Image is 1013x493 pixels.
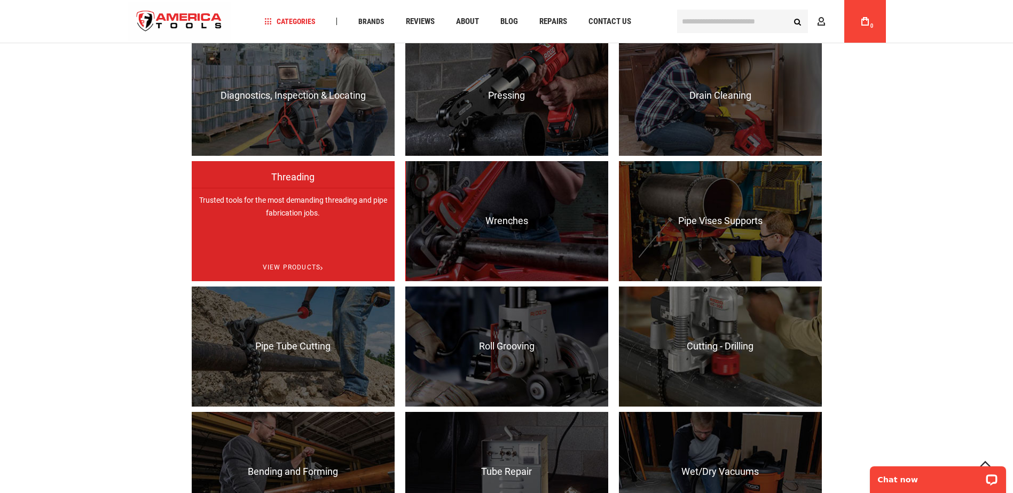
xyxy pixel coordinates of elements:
span: Diagnostics, Inspection & Locating [192,90,395,101]
a: Pressing [405,36,608,156]
a: Pipe Vises Supports [619,161,822,281]
span: Pressing [405,90,608,101]
span: Threading [192,172,395,193]
span: About [456,18,479,26]
a: store logo [128,2,231,42]
img: America Tools [128,2,231,42]
span: 0 [870,23,874,29]
span: Tube Repair [405,466,608,477]
span: Bending and Forming [192,466,395,477]
a: Brands [354,14,389,29]
a: Categories [260,14,320,29]
p: Trusted tools for the most demanding threading and pipe fabrication jobs. [192,188,395,308]
span: Pipe Vises Supports [619,216,822,226]
iframe: LiveChat chat widget [863,459,1013,493]
span: Drain Cleaning [619,90,822,101]
button: Search [788,11,808,31]
span: Categories [264,18,316,25]
a: About [451,14,484,29]
a: Contact Us [584,14,636,29]
span: Reviews [406,18,435,26]
a: Drain Cleaning [619,36,822,156]
span: Roll Grooving [405,341,608,352]
a: Repairs [535,14,572,29]
a: Diagnostics, Inspection & Locating [192,36,395,156]
span: Repairs [539,18,567,26]
span: Contact Us [588,18,631,26]
a: Reviews [401,14,439,29]
span: Brands [358,18,384,25]
span: Cutting - Drilling [619,341,822,352]
a: Cutting - Drilling [619,287,822,407]
span: Pipe Tube Cutting [192,341,395,352]
a: Roll Grooving [405,287,608,407]
span: Wrenches [405,216,608,226]
span: Wet/Dry Vacuums [619,466,822,477]
a: Wrenches [405,161,608,281]
span: View Products [192,254,395,281]
span: Blog [500,18,518,26]
a: Pipe Tube Cutting [192,287,395,407]
a: Threading Trusted tools for the most demanding threading and pipe fabrication jobs. View Products [192,161,395,281]
a: Blog [496,14,523,29]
